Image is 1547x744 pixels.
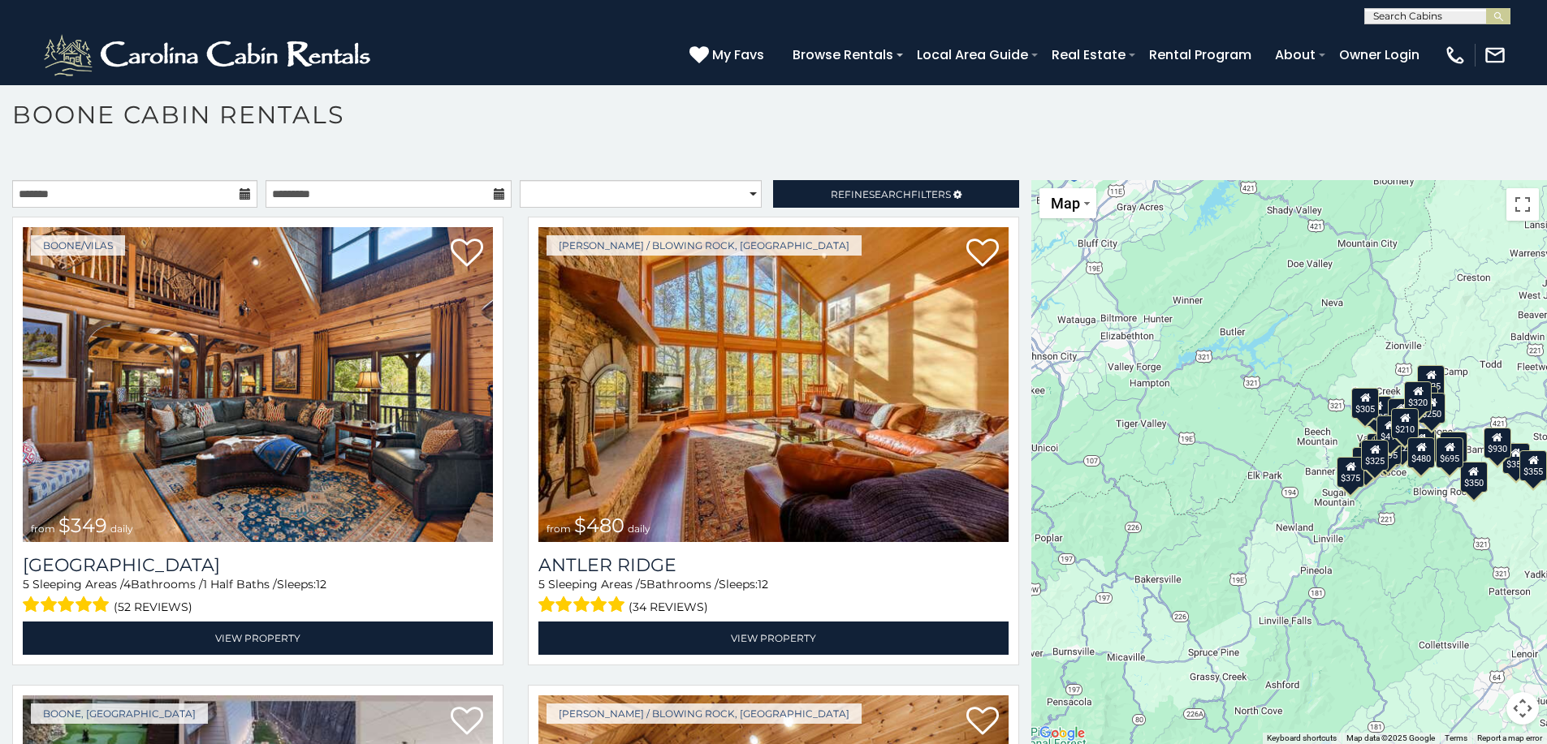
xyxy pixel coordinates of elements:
a: Boone, [GEOGRAPHIC_DATA] [31,703,208,724]
span: (52 reviews) [114,596,192,617]
span: 4 [123,577,131,591]
img: mail-regular-white.png [1484,44,1506,67]
div: $355 [1502,442,1530,473]
img: Google [1035,723,1089,744]
a: Add to favorites [966,237,999,271]
span: 1 Half Baths / [203,577,277,591]
span: 12 [316,577,326,591]
a: View Property [538,621,1009,655]
span: Map data ©2025 Google [1346,733,1435,742]
div: $525 [1418,364,1445,395]
a: Local Area Guide [909,41,1036,69]
span: 12 [758,577,768,591]
span: 5 [23,577,29,591]
div: $320 [1405,381,1432,411]
button: Toggle fullscreen view [1506,188,1539,221]
a: Boone/Vilas [31,235,125,256]
div: $930 [1484,427,1511,458]
button: Keyboard shortcuts [1267,733,1337,744]
div: $695 [1437,437,1464,467]
div: $305 [1352,387,1380,418]
span: Map [1051,195,1080,212]
a: View Property [23,621,493,655]
span: Refine Filters [831,188,951,200]
span: 5 [640,577,646,591]
a: Real Estate [1044,41,1134,69]
a: Diamond Creek Lodge from $349 daily [23,227,493,542]
img: White-1-2.png [41,31,378,80]
a: RefineSearchFilters [773,180,1018,208]
a: Add to favorites [451,705,483,739]
div: $325 [1362,439,1389,470]
div: $225 [1389,427,1417,458]
a: Terms [1445,733,1467,742]
a: Rental Program [1141,41,1260,69]
div: $375 [1337,457,1365,488]
span: Search [869,188,911,200]
div: $395 [1408,428,1436,458]
a: Report a map error [1477,733,1542,742]
img: phone-regular-white.png [1444,44,1467,67]
span: (34 reviews) [629,596,708,617]
a: [GEOGRAPHIC_DATA] [23,554,493,576]
div: $210 [1392,407,1420,438]
div: Sleeping Areas / Bathrooms / Sleeps: [23,576,493,617]
span: $349 [58,514,107,537]
a: My Favs [689,45,768,66]
span: daily [628,523,650,535]
div: $565 [1388,398,1415,429]
img: Antler Ridge [538,227,1009,542]
button: Map camera controls [1506,692,1539,725]
h3: Diamond Creek Lodge [23,554,493,576]
div: Sleeping Areas / Bathrooms / Sleeps: [538,576,1009,617]
button: Change map style [1039,188,1096,218]
a: Antler Ridge from $480 daily [538,227,1009,542]
div: $410 [1376,415,1404,446]
span: from [31,523,55,535]
a: About [1267,41,1324,69]
a: Add to favorites [451,237,483,271]
img: Diamond Creek Lodge [23,227,493,542]
a: Browse Rentals [784,41,901,69]
div: $480 [1407,437,1435,468]
a: Open this area in Google Maps (opens a new window) [1035,723,1089,744]
a: [PERSON_NAME] / Blowing Rock, [GEOGRAPHIC_DATA] [547,703,862,724]
span: from [547,523,571,535]
div: $330 [1353,447,1381,478]
span: daily [110,523,133,535]
a: Owner Login [1331,41,1428,69]
a: [PERSON_NAME] / Blowing Rock, [GEOGRAPHIC_DATA] [547,235,862,256]
div: $250 [1419,393,1446,424]
a: Antler Ridge [538,554,1009,576]
div: $380 [1440,431,1467,462]
span: $480 [574,514,624,537]
a: Add to favorites [966,705,999,739]
div: $350 [1460,461,1488,492]
span: 5 [538,577,545,591]
span: My Favs [712,45,764,65]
